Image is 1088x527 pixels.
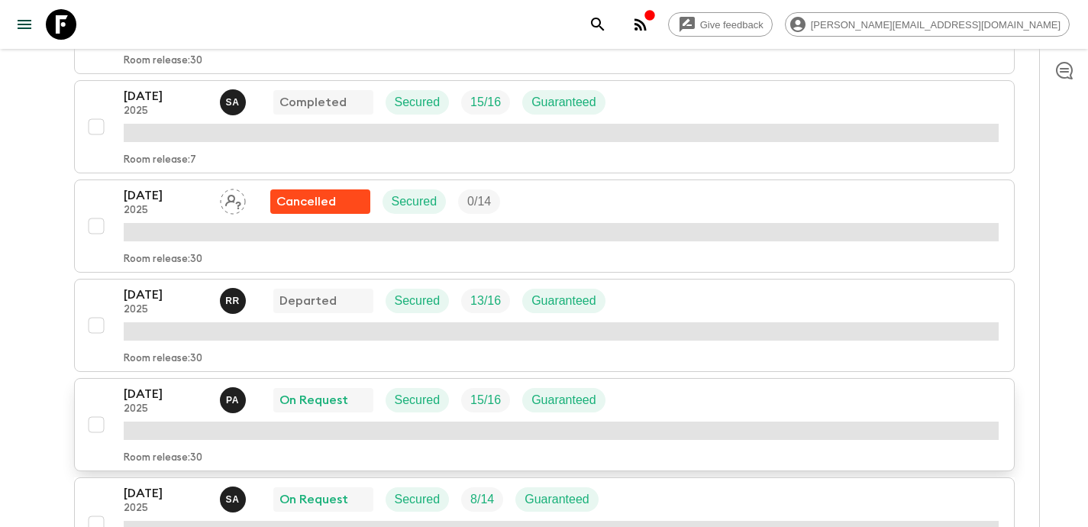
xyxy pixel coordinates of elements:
[9,9,40,40] button: menu
[270,189,370,214] div: Flash Pack cancellation
[124,286,208,304] p: [DATE]
[124,353,202,365] p: Room release: 30
[220,487,249,512] button: SA
[531,391,596,409] p: Guaranteed
[220,94,249,106] span: Suren Abeykoon
[668,12,773,37] a: Give feedback
[785,12,1070,37] div: [PERSON_NAME][EMAIL_ADDRESS][DOMAIN_NAME]
[220,392,249,404] span: Prasad Adikari
[470,490,494,509] p: 8 / 14
[525,490,589,509] p: Guaranteed
[220,387,249,413] button: PA
[279,490,348,509] p: On Request
[124,105,208,118] p: 2025
[583,9,613,40] button: search adventures
[124,452,202,464] p: Room release: 30
[74,179,1015,273] button: [DATE]2025Assign pack leaderFlash Pack cancellationSecuredTrip FillRoom release:30
[74,279,1015,372] button: [DATE]2025Ramli Raban DepartedSecuredTrip FillGuaranteedRoom release:30
[692,19,772,31] span: Give feedback
[395,292,441,310] p: Secured
[458,189,500,214] div: Trip Fill
[124,186,208,205] p: [DATE]
[386,289,450,313] div: Secured
[461,90,510,115] div: Trip Fill
[802,19,1069,31] span: [PERSON_NAME][EMAIL_ADDRESS][DOMAIN_NAME]
[531,292,596,310] p: Guaranteed
[383,189,447,214] div: Secured
[276,192,336,211] p: Cancelled
[386,487,450,512] div: Secured
[386,388,450,412] div: Secured
[124,484,208,503] p: [DATE]
[124,403,208,415] p: 2025
[124,87,208,105] p: [DATE]
[220,193,246,205] span: Assign pack leader
[124,304,208,316] p: 2025
[220,491,249,503] span: Suren Abeykoon
[124,55,202,67] p: Room release: 30
[124,205,208,217] p: 2025
[279,292,337,310] p: Departed
[395,391,441,409] p: Secured
[395,490,441,509] p: Secured
[279,391,348,409] p: On Request
[461,388,510,412] div: Trip Fill
[279,93,347,112] p: Completed
[461,487,503,512] div: Trip Fill
[531,93,596,112] p: Guaranteed
[124,254,202,266] p: Room release: 30
[74,80,1015,173] button: [DATE]2025Suren AbeykoonCompletedSecuredTrip FillGuaranteedRoom release:7
[386,90,450,115] div: Secured
[392,192,437,211] p: Secured
[226,493,240,506] p: S A
[470,292,501,310] p: 13 / 16
[124,385,208,403] p: [DATE]
[124,154,196,167] p: Room release: 7
[470,93,501,112] p: 15 / 16
[467,192,491,211] p: 0 / 14
[74,378,1015,471] button: [DATE]2025Prasad AdikariOn RequestSecuredTrip FillGuaranteedRoom release:30
[461,289,510,313] div: Trip Fill
[220,293,249,305] span: Ramli Raban
[470,391,501,409] p: 15 / 16
[124,503,208,515] p: 2025
[226,394,239,406] p: P A
[395,93,441,112] p: Secured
